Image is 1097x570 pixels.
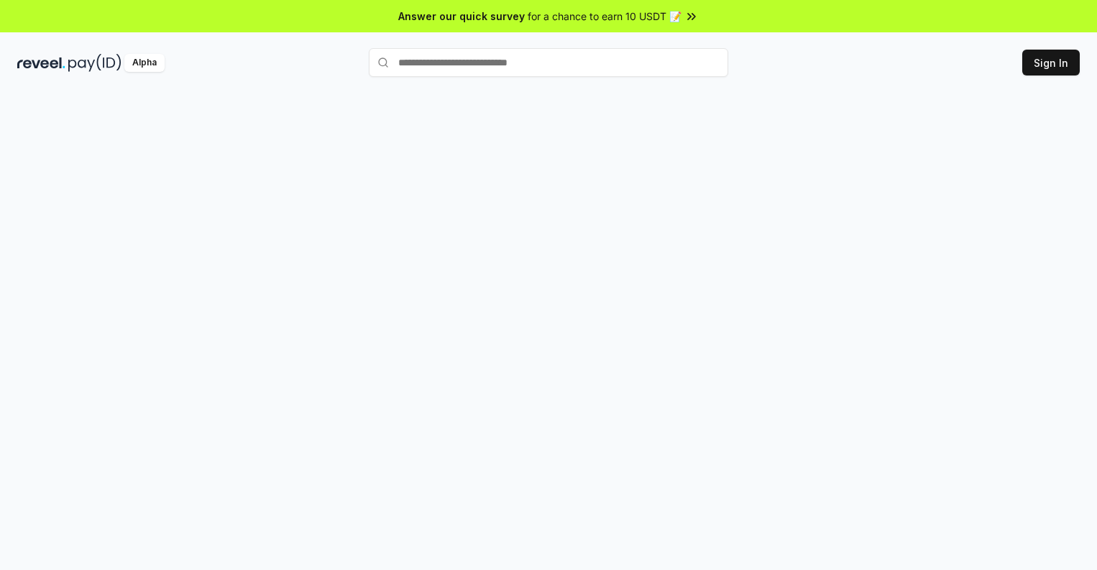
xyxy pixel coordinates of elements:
[1022,50,1080,75] button: Sign In
[17,54,65,72] img: reveel_dark
[68,54,121,72] img: pay_id
[398,9,525,24] span: Answer our quick survey
[124,54,165,72] div: Alpha
[528,9,681,24] span: for a chance to earn 10 USDT 📝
